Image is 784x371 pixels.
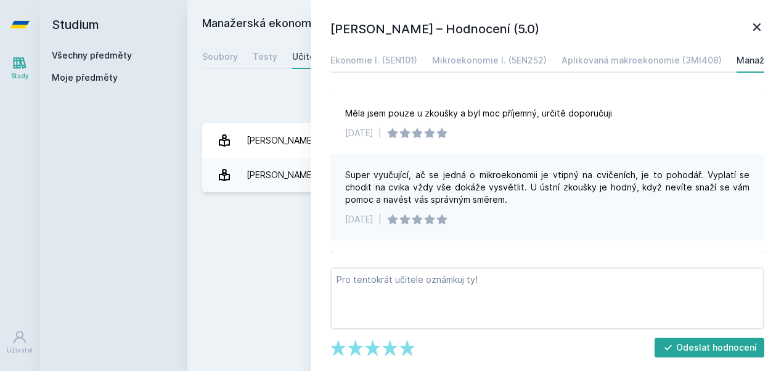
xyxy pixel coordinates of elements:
[345,169,749,206] div: Super vyučující, ač se jedná o mikroekonomii je vtipný na cvičeních, je to pohodář. Vyplatí se ch...
[202,123,769,158] a: [PERSON_NAME] 2 hodnocení 5.0
[345,107,612,120] div: Měla jsem pouze u zkoušky a byl moc příjemný, určitě doporučuji
[202,158,769,192] a: [PERSON_NAME] 1 hodnocení 5.0
[247,128,315,153] div: [PERSON_NAME]
[345,127,374,139] div: [DATE]
[2,49,37,87] a: Study
[7,346,33,355] div: Uživatel
[378,127,382,139] div: |
[253,51,277,63] div: Testy
[52,71,118,84] span: Moje předměty
[202,15,631,35] h2: Manažerská ekonomie (3MI407)
[253,44,277,69] a: Testy
[2,324,37,361] a: Uživatel
[52,50,132,60] a: Všechny předměty
[202,51,238,63] div: Soubory
[247,163,315,187] div: [PERSON_NAME]
[11,71,29,81] div: Study
[202,44,238,69] a: Soubory
[292,51,323,63] div: Učitelé
[292,44,323,69] a: Učitelé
